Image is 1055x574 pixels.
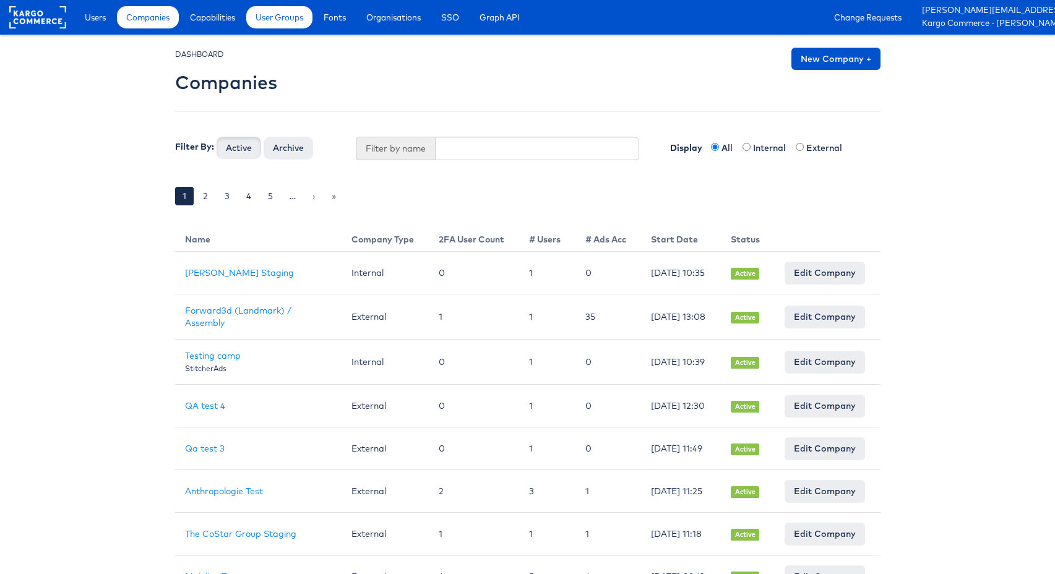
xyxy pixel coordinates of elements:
[519,470,575,513] td: 3
[922,17,1046,30] a: Kargo Commerce - [PERSON_NAME]
[175,187,194,205] a: 1
[519,340,575,385] td: 1
[470,6,529,28] a: Graph API
[731,401,759,413] span: Active
[641,427,721,470] td: [DATE] 11:49
[575,470,641,513] td: 1
[85,11,106,24] span: Users
[429,470,519,513] td: 2
[785,480,865,502] a: Edit Company
[429,223,519,252] th: 2FA User Count
[429,513,519,555] td: 1
[519,294,575,340] td: 1
[641,340,721,385] td: [DATE] 10:39
[519,223,575,252] th: # Users
[185,443,225,454] a: Qa test 3
[575,513,641,555] td: 1
[575,340,641,385] td: 0
[282,187,303,205] a: …
[480,11,520,24] span: Graph API
[641,294,721,340] td: [DATE] 13:08
[519,427,575,470] td: 1
[342,252,429,294] td: Internal
[806,142,850,154] label: External
[342,340,429,385] td: Internal
[575,252,641,294] td: 0
[641,385,721,427] td: [DATE] 12:30
[731,312,759,323] span: Active
[791,48,881,70] a: New Company +
[314,6,355,28] a: Fonts
[441,11,459,24] span: SSO
[731,486,759,498] span: Active
[175,140,214,153] label: Filter By:
[185,364,226,373] small: StitcherAds
[342,513,429,555] td: External
[641,252,721,294] td: [DATE] 10:35
[641,470,721,513] td: [DATE] 11:25
[429,252,519,294] td: 0
[785,262,865,284] a: Edit Company
[429,340,519,385] td: 0
[239,187,259,205] a: 4
[75,6,115,28] a: Users
[264,137,313,159] button: Archive
[429,294,519,340] td: 1
[731,357,759,369] span: Active
[785,523,865,545] a: Edit Company
[432,6,468,28] a: SSO
[217,137,261,159] button: Active
[356,137,435,160] span: Filter by name
[731,443,759,455] span: Active
[261,187,280,205] a: 5
[785,395,865,417] a: Edit Company
[190,11,235,24] span: Capabilities
[175,72,277,93] h2: Companies
[429,385,519,427] td: 0
[185,486,263,497] a: Anthropologie Test
[342,427,429,470] td: External
[785,437,865,460] a: Edit Company
[366,11,421,24] span: Organisations
[324,187,343,205] a: »
[519,385,575,427] td: 1
[519,513,575,555] td: 1
[721,142,740,154] label: All
[575,223,641,252] th: # Ads Acc
[246,6,312,28] a: User Groups
[185,400,225,411] a: QA test 4
[641,223,721,252] th: Start Date
[342,223,429,252] th: Company Type
[429,427,519,470] td: 0
[185,267,294,278] a: [PERSON_NAME] Staging
[357,6,430,28] a: Organisations
[641,513,721,555] td: [DATE] 11:18
[342,470,429,513] td: External
[922,4,1046,17] a: [PERSON_NAME][EMAIL_ADDRESS][PERSON_NAME][DOMAIN_NAME]
[126,11,170,24] span: Companies
[658,137,708,154] label: Display
[117,6,179,28] a: Companies
[731,268,759,280] span: Active
[825,6,911,28] a: Change Requests
[185,350,241,361] a: Testing camp
[575,427,641,470] td: 0
[785,306,865,328] a: Edit Company
[175,223,342,252] th: Name
[181,6,244,28] a: Capabilities
[575,294,641,340] td: 35
[753,142,793,154] label: Internal
[175,49,224,59] small: DASHBOARD
[519,252,575,294] td: 1
[342,294,429,340] td: External
[721,223,775,252] th: Status
[185,305,291,328] a: Forward3d (Landmark) / Assembly
[185,528,296,539] a: The CoStar Group Staging
[196,187,215,205] a: 2
[342,385,429,427] td: External
[785,351,865,373] a: Edit Company
[305,187,322,205] a: ›
[217,187,237,205] a: 3
[256,11,303,24] span: User Groups
[324,11,346,24] span: Fonts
